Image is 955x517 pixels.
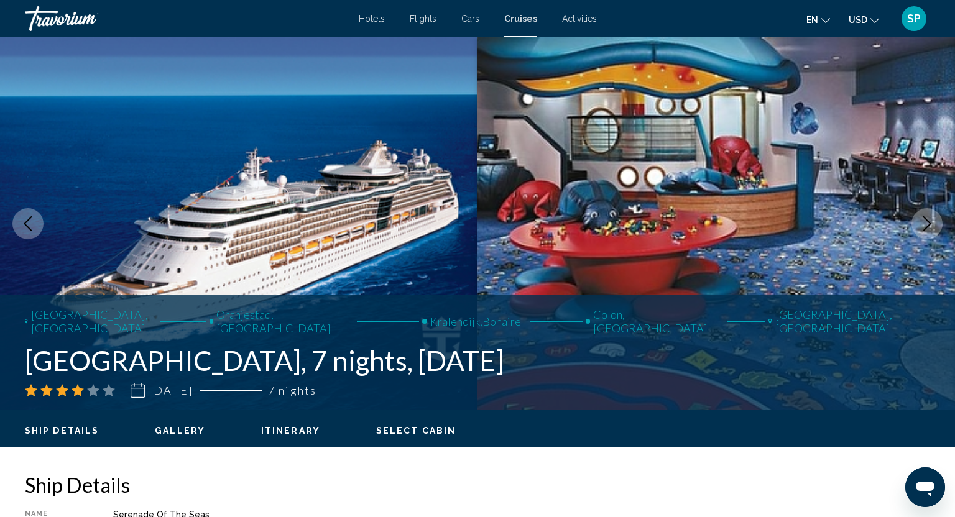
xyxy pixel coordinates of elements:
[461,14,479,24] a: Cars
[849,15,867,25] span: USD
[155,425,205,436] button: Gallery
[12,208,44,239] button: Previous image
[775,308,918,335] span: [GEOGRAPHIC_DATA], [GEOGRAPHIC_DATA]
[25,6,346,31] a: Travorium
[25,425,99,436] button: Ship Details
[261,426,320,436] span: Itinerary
[907,12,921,25] span: SP
[806,15,818,25] span: en
[25,344,731,377] h1: [GEOGRAPHIC_DATA], 7 nights, [DATE]
[898,6,930,32] button: User Menu
[261,425,320,436] button: Itinerary
[216,308,348,335] span: Oranjestad, [GEOGRAPHIC_DATA]
[905,467,945,507] iframe: Button to launch messaging window
[504,14,537,24] a: Cruises
[562,14,597,24] a: Activities
[31,308,150,335] span: [GEOGRAPHIC_DATA], [GEOGRAPHIC_DATA]
[911,208,943,239] button: Next image
[359,14,385,24] a: Hotels
[268,383,316,397] span: 7 nights
[376,426,456,436] span: Select Cabin
[155,426,205,436] span: Gallery
[410,14,436,24] a: Flights
[149,383,193,397] span: [DATE]
[849,11,879,29] button: Change currency
[593,308,718,335] span: Colon, [GEOGRAPHIC_DATA]
[25,472,694,497] h2: Ship Details
[376,425,456,436] button: Select Cabin
[430,314,521,328] span: Kralendijk,Bonaire
[806,11,830,29] button: Change language
[25,426,99,436] span: Ship Details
